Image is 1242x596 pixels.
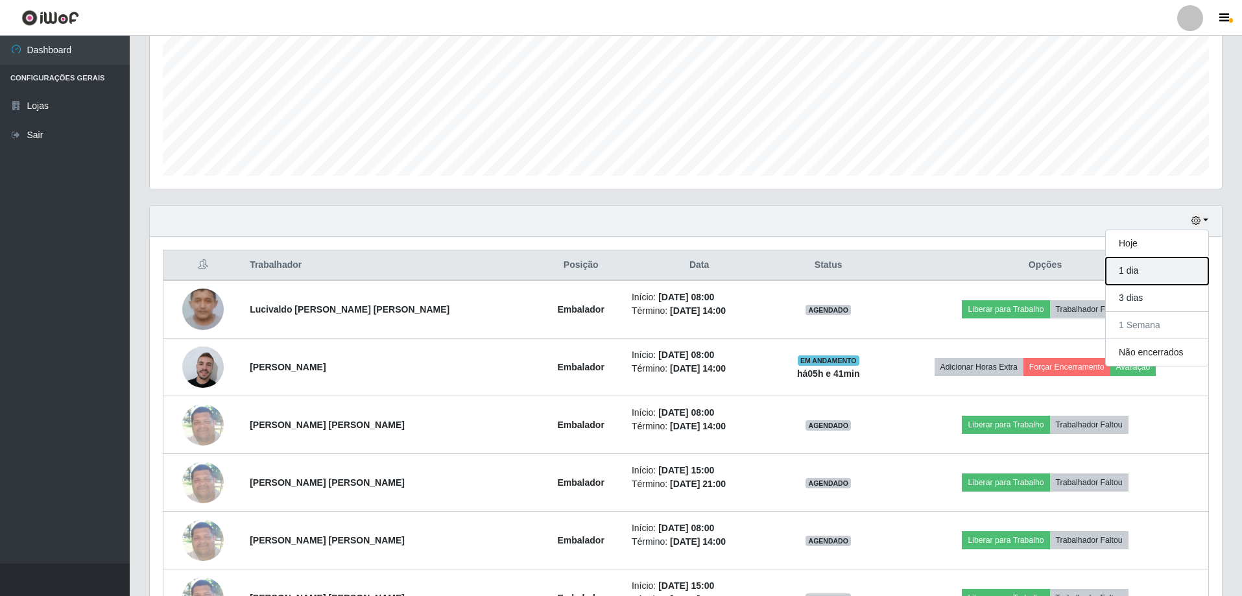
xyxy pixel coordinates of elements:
span: EM ANDAMENTO [798,355,859,366]
li: Início: [632,348,767,362]
span: AGENDADO [806,305,851,315]
li: Término: [632,477,767,491]
time: [DATE] 14:00 [670,363,726,374]
strong: Embalador [557,362,604,372]
img: CoreUI Logo [21,10,79,26]
time: [DATE] 08:00 [658,523,714,533]
li: Término: [632,420,767,433]
strong: Lucivaldo [PERSON_NAME] [PERSON_NAME] [250,304,449,315]
th: Trabalhador [242,250,538,281]
img: 1697490161329.jpeg [182,455,224,510]
button: 1 Semana [1106,312,1208,339]
button: Trabalhador Faltou [1050,473,1129,492]
img: 1697490161329.jpeg [182,397,224,452]
span: AGENDADO [806,478,851,488]
li: Término: [632,362,767,375]
img: 1744226938039.jpeg [182,344,224,390]
strong: [PERSON_NAME] [PERSON_NAME] [250,535,405,545]
button: Avaliação [1110,358,1156,376]
strong: Embalador [557,535,604,545]
li: Término: [632,304,767,318]
button: Liberar para Trabalho [962,473,1049,492]
time: [DATE] 08:00 [658,407,714,418]
button: Trabalhador Faltou [1050,416,1129,434]
button: Forçar Encerramento [1023,358,1110,376]
strong: [PERSON_NAME] [PERSON_NAME] [250,420,405,430]
time: [DATE] 15:00 [658,465,714,475]
li: Início: [632,406,767,420]
li: Término: [632,535,767,549]
span: AGENDADO [806,536,851,546]
button: 1 dia [1106,257,1208,285]
th: Data [624,250,775,281]
li: Início: [632,291,767,304]
time: [DATE] 15:00 [658,580,714,591]
th: Status [774,250,882,281]
time: [DATE] 08:00 [658,292,714,302]
li: Início: [632,521,767,535]
time: [DATE] 08:00 [658,350,714,360]
strong: [PERSON_NAME] [250,362,326,372]
strong: Embalador [557,477,604,488]
strong: Embalador [557,420,604,430]
li: Início: [632,464,767,477]
span: AGENDADO [806,420,851,431]
button: Trabalhador Faltou [1050,531,1129,549]
button: Liberar para Trabalho [962,416,1049,434]
img: 1697490161329.jpeg [182,512,224,567]
button: 3 dias [1106,285,1208,312]
time: [DATE] 14:00 [670,536,726,547]
th: Posição [538,250,623,281]
button: Adicionar Horas Extra [935,358,1023,376]
button: Liberar para Trabalho [962,300,1049,318]
time: [DATE] 14:00 [670,305,726,316]
button: Não encerrados [1106,339,1208,366]
button: Hoje [1106,230,1208,257]
th: Opções [882,250,1208,281]
li: Início: [632,579,767,593]
time: [DATE] 21:00 [670,479,726,489]
button: Trabalhador Faltou [1050,300,1129,318]
strong: há 05 h e 41 min [797,368,860,379]
strong: [PERSON_NAME] [PERSON_NAME] [250,477,405,488]
strong: Embalador [557,304,604,315]
img: 1637719089233.jpeg [182,281,224,337]
time: [DATE] 14:00 [670,421,726,431]
button: Liberar para Trabalho [962,531,1049,549]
